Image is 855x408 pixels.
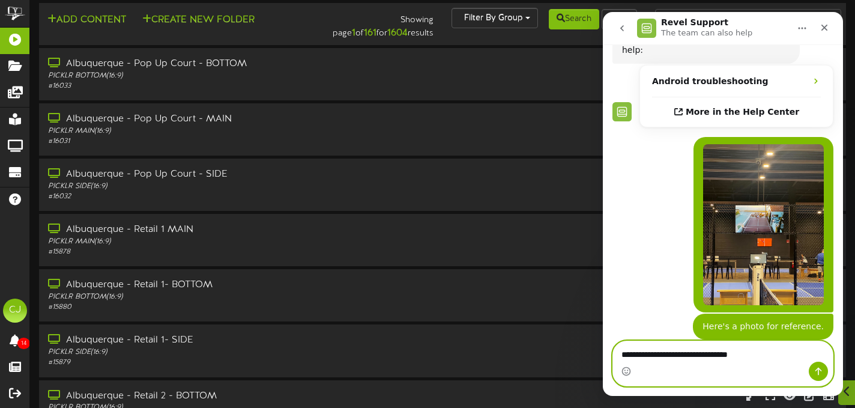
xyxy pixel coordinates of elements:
div: PICKLR SIDE ( 16:9 ) [48,347,366,358]
span: 14 [17,338,30,349]
button: Create New Folder [139,13,258,28]
div: # 15878 [48,247,366,257]
div: Albuquerque - Pop Up Court - BOTTOM [48,57,366,71]
div: # 15879 [48,358,366,368]
div: # 16032 [48,192,366,202]
input: -- Search Playlists by Name -- [655,9,841,29]
div: PICKLR MAIN ( 16:9 ) [48,237,366,247]
div: # 15880 [48,302,366,312]
div: Albuquerque - Retail 2 - BOTTOM [48,389,366,403]
iframe: Intercom live chat [603,12,843,396]
div: Albuquerque - Retail 1 MAIN [48,223,366,237]
button: Search [549,9,599,29]
div: CJ [3,299,27,323]
strong: 1 [352,28,355,38]
strong: 161 [364,28,376,38]
button: Filter By Group [452,8,538,28]
button: Clear [602,9,637,29]
div: Albuquerque - Retail 1- SIDE [48,333,366,347]
div: PICKLR SIDE ( 16:9 ) [48,181,366,192]
div: # 16033 [48,81,366,91]
div: Albuquerque - Retail 1- BOTTOM [48,278,366,292]
div: Albuquerque - Pop Up Court - SIDE [48,168,366,181]
div: Albuquerque - Pop Up Court - MAIN [48,112,366,126]
div: Showing page of for results [307,8,443,40]
strong: 1604 [387,28,408,38]
button: Add Content [44,13,130,28]
div: PICKLR BOTTOM ( 16:9 ) [48,292,366,302]
div: PICKLR BOTTOM ( 16:9 ) [48,71,366,81]
div: PICKLR MAIN ( 16:9 ) [48,126,366,136]
div: # 16031 [48,136,366,147]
